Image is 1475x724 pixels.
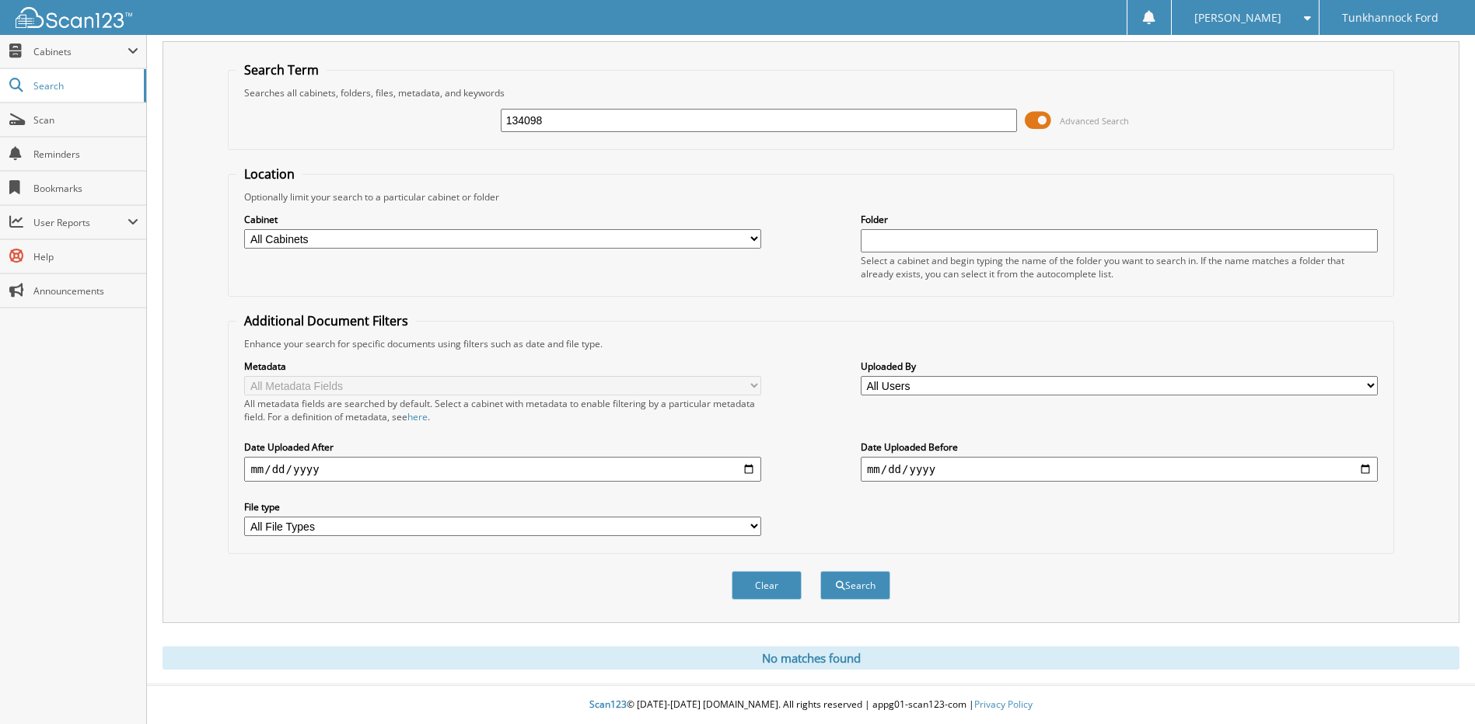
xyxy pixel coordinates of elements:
[33,182,138,195] span: Bookmarks
[244,360,761,373] label: Metadata
[244,457,761,482] input: start
[1060,115,1129,127] span: Advanced Search
[1194,13,1281,23] span: [PERSON_NAME]
[861,213,1378,226] label: Folder
[236,337,1385,350] div: Enhance your search for specific documents using filters such as date and file type.
[861,457,1378,482] input: end
[33,250,138,263] span: Help
[33,284,138,298] span: Announcements
[244,440,761,454] label: Date Uploaded After
[147,686,1475,724] div: © [DATE]-[DATE] [DOMAIN_NAME]. All rights reserved | appg01-scan123-com |
[407,410,428,423] a: here
[236,86,1385,99] div: Searches all cabinets, folders, files, metadata, and keywords
[820,571,890,600] button: Search
[244,213,761,226] label: Cabinet
[244,500,761,513] label: File type
[236,165,302,183] legend: Location
[163,646,1459,670] div: No matches found
[236,312,416,329] legend: Additional Document Filters
[33,79,136,92] span: Search
[732,571,802,600] button: Clear
[236,190,1385,204] div: Optionally limit your search to a particular cabinet or folder
[33,148,138,161] span: Reminders
[1342,13,1438,23] span: Tunkhannock Ford
[244,397,761,423] div: All metadata fields are searched by default. Select a cabinet with metadata to enable filtering b...
[1397,649,1475,724] iframe: Chat Widget
[861,360,1378,373] label: Uploaded By
[33,113,138,127] span: Scan
[974,698,1033,711] a: Privacy Policy
[861,440,1378,454] label: Date Uploaded Before
[236,61,327,78] legend: Search Term
[16,7,132,28] img: scan123-logo-white.svg
[33,45,128,58] span: Cabinets
[589,698,627,711] span: Scan123
[861,254,1378,280] div: Select a cabinet and begin typing the name of the folder you want to search in. If the name match...
[33,216,128,229] span: User Reports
